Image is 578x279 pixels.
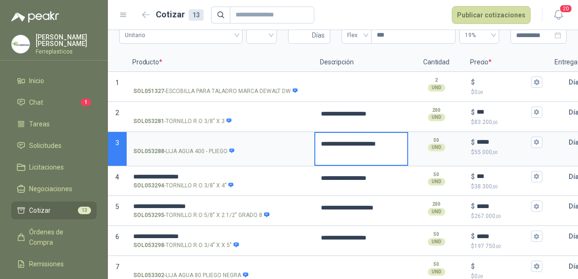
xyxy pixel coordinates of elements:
span: Inicio [29,76,44,86]
input: SOL053302-LIJA AGUA 80 PLIEGO NEGRA [133,263,308,270]
input: $$197.750,00 [477,233,529,240]
p: 2 [435,77,438,84]
div: UND [428,114,445,121]
input: SOL053288-LIJA AGUA 400 - PLIEGO [133,139,308,146]
input: $$38.300,00 [477,173,529,180]
p: Producto [127,53,314,72]
strong: SOL053294 [133,181,164,190]
span: Negociaciones [29,184,72,194]
p: $ [471,77,475,87]
p: 200 [432,107,441,114]
a: Solicitudes [11,137,97,155]
strong: SOL053281 [133,117,164,126]
span: 1 [81,99,91,106]
p: - TORNILLO R.O 3/4" X X 5" [133,241,239,250]
p: 50 [433,171,439,178]
span: ,00 [478,274,483,279]
span: 83.200 [474,119,498,125]
p: $ [471,148,542,157]
button: $$55.000,00 [531,137,542,148]
a: Remisiones [11,255,97,273]
h2: Cotizar [156,8,204,21]
strong: SOL053298 [133,241,164,250]
a: Órdenes de Compra [11,223,97,251]
span: 197.750 [474,243,501,249]
p: [PERSON_NAME] [PERSON_NAME] [36,34,97,47]
a: Cotizar13 [11,201,97,219]
span: 1 [115,79,119,86]
span: 267.000 [474,213,501,219]
p: $ [471,261,475,271]
span: ,00 [492,120,498,125]
p: Precio [464,53,549,72]
span: Licitaciones [29,162,64,172]
button: $$38.300,00 [531,171,542,182]
strong: SOL053288 [133,147,164,156]
span: ,00 [492,184,498,189]
span: Solicitudes [29,140,61,151]
p: 50 [433,231,439,238]
a: Inicio [11,72,97,90]
span: 4 [115,173,119,181]
p: 50 [433,261,439,268]
span: 7 [115,263,119,271]
p: Cantidad [408,53,464,72]
div: 13 [189,9,204,21]
button: $$267.000,00 [531,201,542,212]
strong: SOL051327 [133,87,164,96]
input: SOL053295-TORNILLO R.O 5/8" X 2.1/2" GRADO 8 [133,203,308,210]
span: ,00 [492,150,498,155]
p: Ferreplasticos [36,49,97,54]
span: 20 [559,4,572,13]
span: 38.300 [474,183,498,190]
input: $$0,00 [477,78,529,85]
p: $ [471,212,542,221]
p: 50 [433,137,439,144]
p: $ [471,231,475,241]
span: 13 [78,207,91,214]
p: $ [471,171,475,182]
span: ,00 [495,244,501,249]
span: Flex [347,28,366,42]
button: $$83.200,00 [531,107,542,118]
p: $ [471,137,475,147]
div: UND [428,208,445,216]
span: Remisiones [29,259,64,269]
p: - TORNILLO R.O 3/8" X 3 [133,117,232,126]
span: ,00 [495,214,501,219]
div: UND [428,268,445,276]
p: $ [471,107,475,117]
p: 200 [432,201,441,208]
span: 6 [115,233,119,240]
input: $$0,00 [477,263,529,270]
p: - TORNILLO R.O 3/8" X 4" [133,181,234,190]
p: $ [471,242,542,251]
p: - LIJA AGUA 400 - PLIEGO [133,147,235,156]
strong: SOL053295 [133,211,164,220]
div: UND [428,84,445,92]
input: SOL053294-TORNILLO R.O 3/8" X 4" [133,173,308,180]
button: $$0,00 [531,261,542,272]
span: 5 [115,203,119,210]
input: $$55.000,00 [477,139,529,146]
p: $ [471,118,542,127]
p: $ [471,88,542,97]
input: SOL053298-TORNILLO R.O 3/4" X X 5" [133,233,308,240]
span: ,00 [478,90,483,95]
span: Órdenes de Compra [29,227,88,248]
span: Días [312,27,325,43]
button: $$0,00 [531,77,542,88]
div: UND [428,144,445,151]
p: Descripción [314,53,408,72]
p: - TORNILLO R.O 5/8" X 2.1/2" GRADO 8 [133,211,270,220]
span: 0 [474,89,483,95]
p: $ [471,182,542,191]
input: $$83.200,00 [477,108,529,116]
span: 19% [465,28,494,42]
button: $$197.750,00 [531,231,542,242]
a: Licitaciones [11,158,97,176]
button: 20 [550,7,567,23]
input: SOL053281-TORNILLO R.O 3/8" X 3 [133,109,308,116]
p: - ESCOBILLA PARA TALADRO MARCA DEWALT DW [133,87,298,96]
input: $$267.000,00 [477,203,529,210]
